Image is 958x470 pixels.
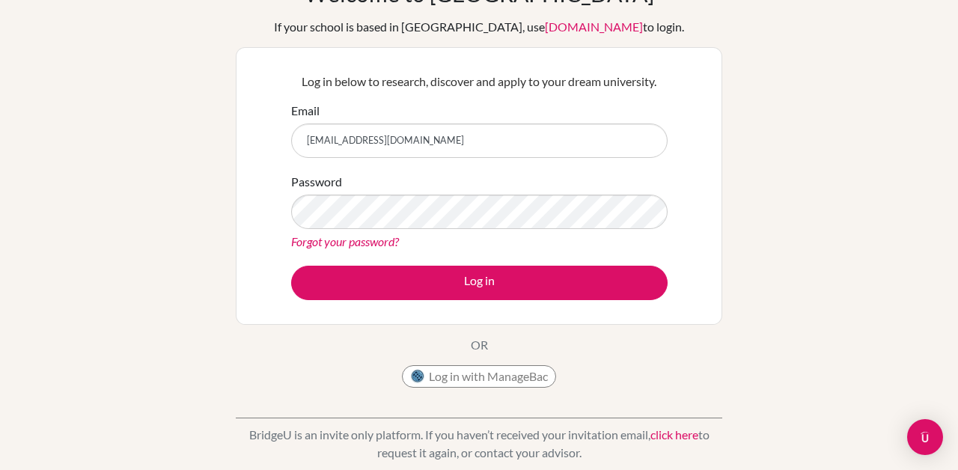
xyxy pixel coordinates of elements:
p: Log in below to research, discover and apply to your dream university. [291,73,668,91]
div: Open Intercom Messenger [907,419,943,455]
button: Log in [291,266,668,300]
p: BridgeU is an invite only platform. If you haven’t received your invitation email, to request it ... [236,426,722,462]
label: Email [291,102,320,120]
button: Log in with ManageBac [402,365,556,388]
div: If your school is based in [GEOGRAPHIC_DATA], use to login. [274,18,684,36]
a: Forgot your password? [291,234,399,248]
a: [DOMAIN_NAME] [545,19,643,34]
label: Password [291,173,342,191]
p: OR [471,336,488,354]
a: click here [650,427,698,442]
